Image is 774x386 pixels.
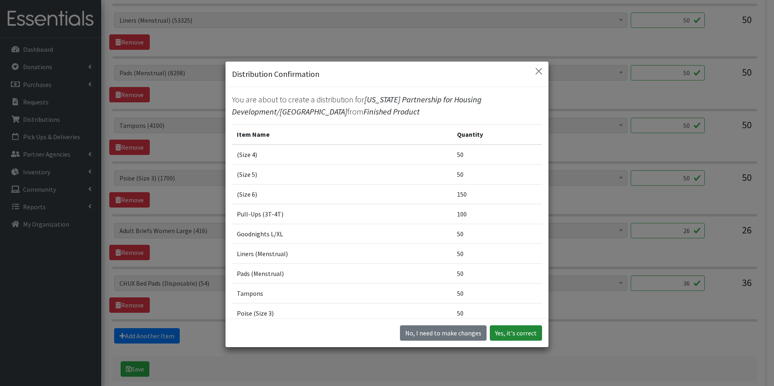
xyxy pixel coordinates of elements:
span: [US_STATE] Partnership for Housing Development/[GEOGRAPHIC_DATA] [232,94,482,117]
td: (Size 5) [232,164,452,184]
td: 50 [452,164,542,184]
td: Tampons [232,283,452,303]
h5: Distribution Confirmation [232,68,319,80]
td: 100 [452,204,542,224]
td: 50 [452,303,542,323]
td: 50 [452,244,542,263]
td: 50 [452,263,542,283]
td: Pull-Ups (3T-4T) [232,204,452,224]
th: Quantity [452,124,542,144]
td: Goodnights L/XL [232,224,452,244]
td: 50 [452,144,542,165]
button: Close [532,65,545,78]
td: (Size 4) [232,144,452,165]
td: 50 [452,224,542,244]
button: No I need to make changes [400,325,487,341]
td: 150 [452,184,542,204]
p: You are about to create a distribution for from [232,93,542,118]
button: Yes, it's correct [490,325,542,341]
th: Item Name [232,124,452,144]
td: (Size 6) [232,184,452,204]
td: Liners (Menstrual) [232,244,452,263]
td: Pads (Menstrual) [232,263,452,283]
span: Finished Product [364,106,420,117]
td: 50 [452,283,542,303]
td: Poise (Size 3) [232,303,452,323]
